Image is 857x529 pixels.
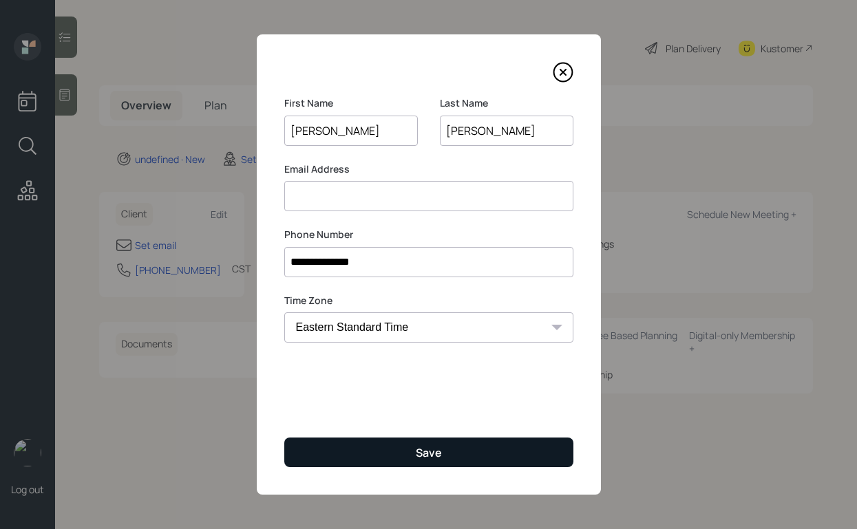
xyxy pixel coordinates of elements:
[284,96,418,110] label: First Name
[440,96,573,110] label: Last Name
[284,162,573,176] label: Email Address
[284,294,573,307] label: Time Zone
[416,445,442,460] div: Save
[284,438,573,467] button: Save
[284,228,573,241] label: Phone Number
